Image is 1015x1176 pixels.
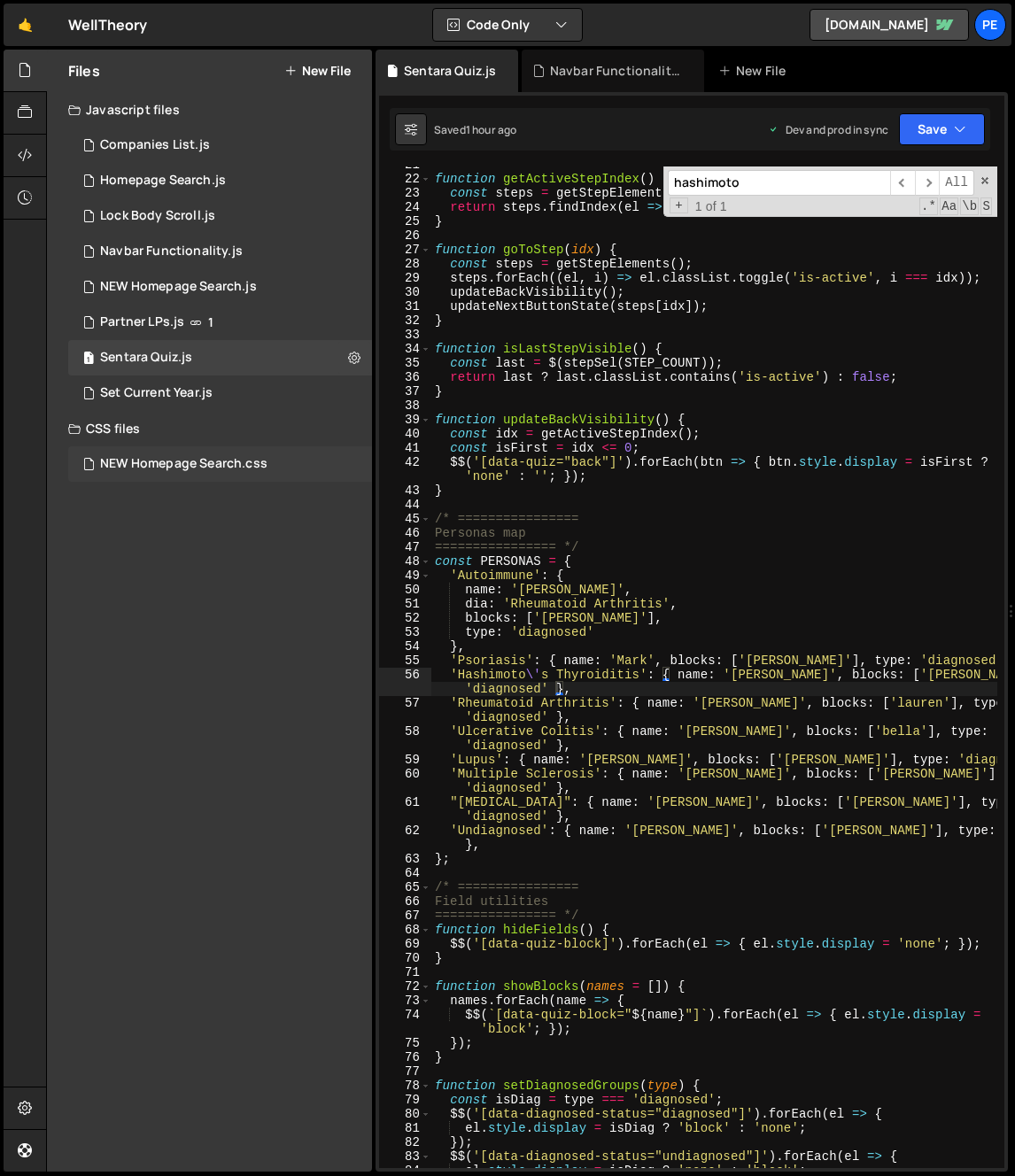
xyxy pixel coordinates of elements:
[960,197,979,215] span: Whole Word Search
[434,122,516,137] div: Saved
[68,234,372,269] div: 15879/45902.js
[379,583,431,597] div: 50
[208,315,213,329] span: 1
[379,200,431,214] div: 24
[68,340,372,375] div: 15879/45981.js
[379,484,431,498] div: 43
[379,852,431,866] div: 63
[379,299,431,313] div: 31
[379,427,431,441] div: 40
[379,512,431,526] div: 45
[379,313,431,328] div: 32
[100,456,267,472] div: NEW Homepage Search.css
[68,163,372,198] div: 15879/44964.js
[379,696,431,724] div: 57
[379,909,431,923] div: 67
[466,122,517,137] div: 1 hour ago
[379,328,431,342] div: 33
[379,569,431,583] div: 49
[379,965,431,979] div: 71
[379,342,431,356] div: 34
[47,411,372,446] div: CSS files
[100,279,257,295] div: NEW Homepage Search.js
[100,350,192,366] div: Sentara Quiz.js
[379,1008,431,1036] div: 74
[919,197,938,215] span: RegExp Search
[68,446,372,482] div: 15879/44969.css
[379,1079,431,1093] div: 78
[379,1036,431,1050] div: 75
[810,9,969,41] a: [DOMAIN_NAME]
[284,64,351,78] button: New File
[379,172,431,186] div: 22
[379,923,431,937] div: 68
[379,1064,431,1079] div: 77
[379,441,431,455] div: 41
[379,724,431,753] div: 58
[379,753,431,767] div: 59
[379,356,431,370] div: 35
[379,767,431,795] div: 60
[68,305,372,340] div: 15879/44963.js
[379,597,431,611] div: 51
[379,1093,431,1107] div: 79
[379,866,431,880] div: 64
[379,413,431,427] div: 39
[379,1107,431,1121] div: 80
[768,122,888,137] div: Dev and prod in sync
[379,994,431,1008] div: 73
[379,370,431,384] div: 36
[68,128,372,163] div: 15879/44993.js
[100,244,243,259] div: Navbar Functionality.js
[100,208,215,224] div: Lock Body Scroll.js
[68,375,372,411] div: 15879/44768.js
[379,228,431,243] div: 26
[379,540,431,554] div: 47
[668,170,890,196] input: Search for
[379,1121,431,1135] div: 81
[379,285,431,299] div: 30
[379,243,431,257] div: 27
[379,257,431,271] div: 28
[670,197,688,213] span: Toggle Replace mode
[100,385,213,401] div: Set Current Year.js
[890,170,915,196] span: ​
[379,1135,431,1149] div: 82
[899,113,985,145] button: Save
[379,271,431,285] div: 29
[915,170,940,196] span: ​
[718,62,793,80] div: New File
[550,62,683,80] div: Navbar Functionality.js
[379,979,431,994] div: 72
[68,61,100,81] h2: Files
[379,1149,431,1164] div: 83
[974,9,1006,41] a: Pe
[379,526,431,540] div: 46
[100,173,226,189] div: Homepage Search.js
[379,668,431,696] div: 56
[379,625,431,639] div: 53
[68,269,372,305] div: 15879/44968.js
[68,198,372,234] div: 15879/42362.js
[980,197,992,215] span: Search In Selection
[379,186,431,200] div: 23
[379,654,431,668] div: 55
[404,62,496,80] div: Sentara Quiz.js
[379,639,431,654] div: 54
[379,1050,431,1064] div: 76
[379,951,431,965] div: 70
[100,137,210,153] div: Companies List.js
[379,880,431,894] div: 65
[379,937,431,951] div: 69
[379,214,431,228] div: 25
[379,384,431,398] div: 37
[940,197,958,215] span: CaseSensitive Search
[100,314,184,330] div: Partner LPs.js
[379,455,431,484] div: 42
[4,4,47,46] a: 🤙
[939,170,974,196] span: Alt-Enter
[379,398,431,413] div: 38
[379,554,431,569] div: 48
[68,14,148,35] div: WellTheory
